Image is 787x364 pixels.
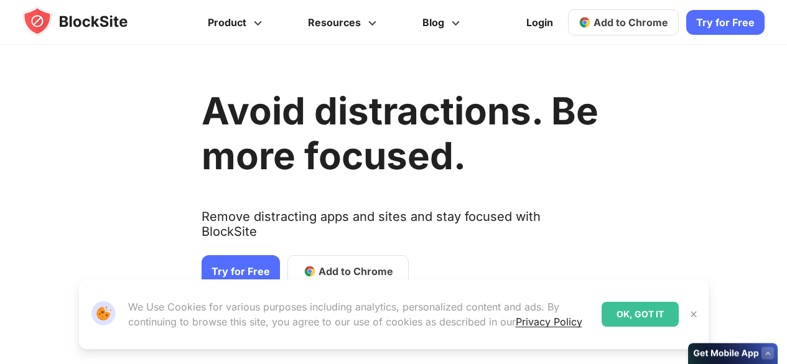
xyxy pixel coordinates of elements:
h1: Avoid distractions. Be more focused. [202,88,598,178]
a: Add to Chrome [287,255,409,287]
p: We Use Cookies for various purposes including analytics, personalized content and ads. By continu... [128,299,592,329]
a: Try for Free [686,10,765,35]
a: Try for Free [202,255,280,287]
a: Login [519,7,561,37]
span: Add to Chrome [594,16,668,29]
img: Close [689,309,699,319]
a: Add to Chrome [568,9,679,35]
img: blocksite-icon.5d769676.svg [22,6,152,36]
a: Privacy Policy [516,315,582,328]
img: chrome-icon.svg [579,16,591,29]
button: Close [686,306,702,322]
text: Remove distracting apps and sites and stay focused with BlockSite [202,209,598,249]
div: OK, GOT IT [602,302,679,327]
